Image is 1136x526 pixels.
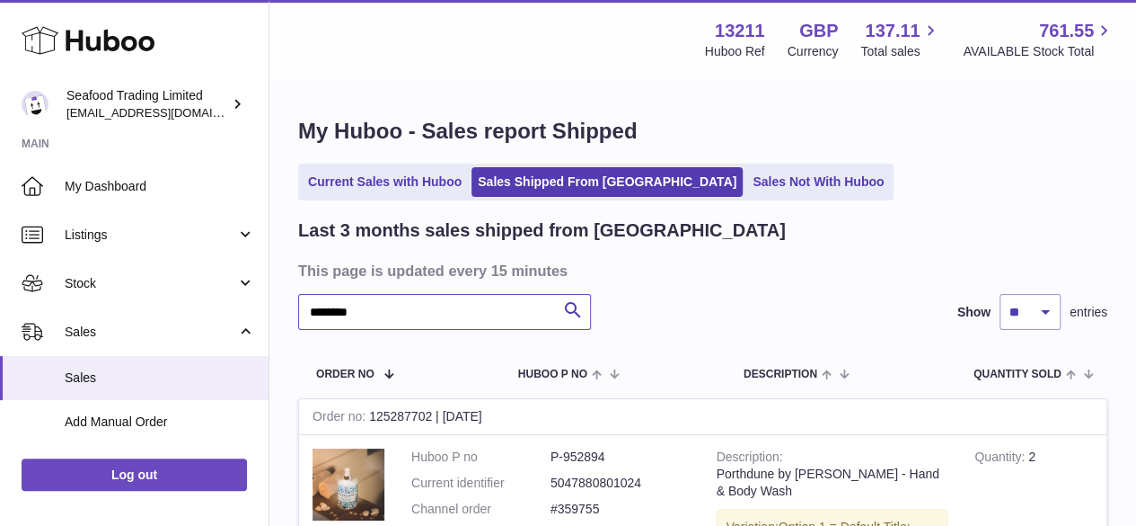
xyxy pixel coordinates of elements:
img: internalAdmin-13211@internal.huboo.com [22,91,48,118]
span: Sales [65,324,236,341]
div: Currency [788,43,839,60]
span: Total sales [860,43,940,60]
div: 125287702 | [DATE] [299,399,1106,435]
dd: P-952894 [550,449,690,466]
span: [EMAIL_ADDRESS][DOMAIN_NAME] [66,105,264,120]
span: My Dashboard [65,178,255,195]
dt: Huboo P no [411,449,550,466]
span: 137.11 [865,19,920,43]
span: 761.55 [1039,19,1094,43]
dd: #359755 [550,501,690,518]
a: Sales Not With Huboo [746,167,890,197]
a: Log out [22,459,247,491]
span: entries [1070,304,1107,321]
dt: Channel order [411,501,550,518]
span: Add Manual Order [65,414,255,431]
span: Quantity Sold [973,369,1061,380]
strong: GBP [799,19,838,43]
strong: Order no [313,409,369,428]
span: Listings [65,227,236,244]
dt: Current identifier [411,475,550,492]
span: AVAILABLE Stock Total [963,43,1114,60]
h2: Last 3 months sales shipped from [GEOGRAPHIC_DATA] [298,218,786,243]
div: Huboo Ref [705,43,765,60]
strong: Description [717,450,783,468]
span: Description [744,369,817,380]
h1: My Huboo - Sales report Shipped [298,117,1107,146]
div: Seafood Trading Limited [66,87,228,121]
span: Stock [65,275,236,292]
div: Porthdune by [PERSON_NAME] - Hand & Body Wash [717,466,948,500]
label: Show [957,304,991,321]
dd: 5047880801024 [550,475,690,492]
a: Current Sales with Huboo [302,167,468,197]
a: Sales Shipped From [GEOGRAPHIC_DATA] [471,167,743,197]
a: 137.11 Total sales [860,19,940,60]
a: 761.55 AVAILABLE Stock Total [963,19,1114,60]
img: Untitleddesign_2.png [313,449,384,521]
span: Order No [316,369,374,380]
span: Huboo P no [518,369,587,380]
strong: Quantity [974,450,1028,468]
span: Sales [65,370,255,387]
h3: This page is updated every 15 minutes [298,261,1103,281]
strong: 13211 [715,19,765,43]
